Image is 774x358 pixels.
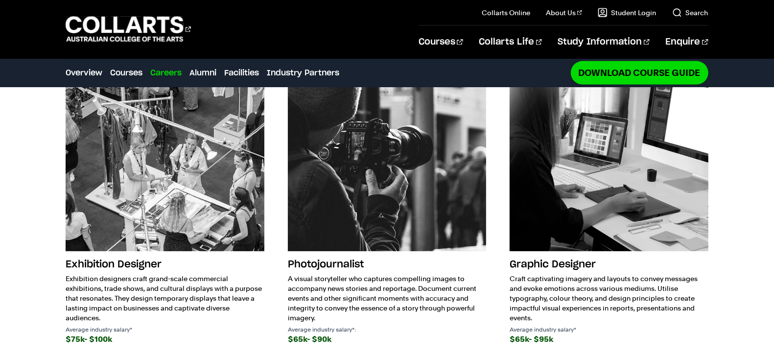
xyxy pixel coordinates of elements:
[558,26,650,58] a: Study Information
[510,327,708,333] p: Average industry salary*
[66,274,264,323] p: Exhibition designers craft grand-scale commercial exhibitions, trade shows, and cultural displays...
[288,333,486,346] div: $65k- $90k
[479,26,542,58] a: Collarts Life
[66,255,264,274] h3: Exhibition Designer
[288,327,486,333] p: Average industry salary*:
[571,61,708,84] a: Download Course Guide
[419,26,463,58] a: Courses
[510,255,708,274] h3: Graphic Designer
[189,67,216,79] a: Alumni
[110,67,142,79] a: Courses
[482,8,530,18] a: Collarts Online
[546,8,582,18] a: About Us
[66,333,264,346] div: $75k- $100k
[288,255,486,274] h3: Photojournalist
[510,333,708,346] div: $65k- $95k
[150,67,182,79] a: Careers
[267,67,339,79] a: Industry Partners
[510,274,708,323] p: Craft captivating imagery and layouts to convey messages and evoke emotions across various medium...
[598,8,657,18] a: Student Login
[288,274,486,323] p: A visual storyteller who captures compelling images to accompany news stories and reportage. Docu...
[66,327,264,333] p: Average industry salary*
[66,15,191,43] div: Go to homepage
[665,26,708,58] a: Enquire
[672,8,708,18] a: Search
[224,67,259,79] a: Facilities
[66,67,102,79] a: Overview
